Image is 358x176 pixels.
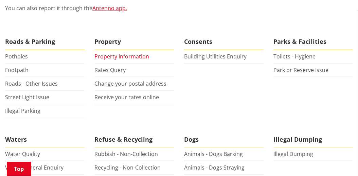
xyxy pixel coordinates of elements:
a: Property Information [95,53,149,60]
a: Toilets - Hygiene [274,53,316,60]
a: Building Utilities Enquiry [184,53,247,60]
p: You can also report it through the [5,4,353,12]
a: Receive your rates online [95,93,159,101]
a: Illegal Dumping [274,150,314,158]
a: Rubbish - Non-Collection [95,150,158,158]
a: Park or Reserve Issue [274,66,329,74]
a: Potholes [5,53,28,60]
a: Rates Query [95,66,126,74]
a: Water General Enquiry [5,164,64,171]
span: Dogs [184,132,264,147]
a: Change your postal address [95,80,167,87]
iframe: Messenger Launcher [327,147,351,172]
span: Illegal Dumping [274,132,353,147]
a: Roads - Other Issues [5,80,58,87]
a: Footpath [5,66,29,74]
a: Top [7,162,31,176]
span: Consents [184,34,264,50]
a: Street Light Issue [5,93,49,101]
a: Recycling - Non-Collection [95,164,161,171]
span: Refuse & Recycling [95,132,174,147]
span: Waters [5,132,85,147]
a: Antenno app. [92,4,127,12]
a: Animals - Dogs Barking [184,150,243,158]
span: Property [95,34,174,50]
span: Parks & Facilities [274,34,353,50]
span: Roads & Parking [5,34,85,50]
a: Illegal Parking [5,107,40,115]
a: Animals - Dogs Straying [184,164,245,171]
a: Water Quality [5,150,40,158]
